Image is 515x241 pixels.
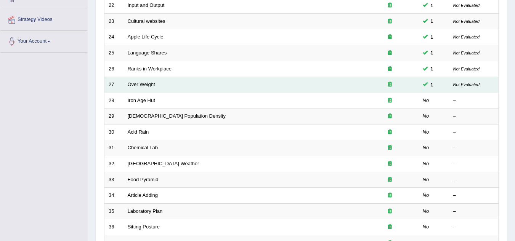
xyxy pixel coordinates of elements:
[128,97,155,103] a: Iron Age Hut
[453,113,494,120] div: –
[104,93,124,109] td: 28
[0,31,87,50] a: Your Account
[428,49,436,57] span: You can still take this question
[128,177,159,182] a: Food Pyramid
[453,97,494,104] div: –
[428,2,436,10] span: You can still take this question
[128,192,158,198] a: Article Adding
[128,145,158,150] a: Chemical Lab
[128,66,172,72] a: Ranks in Workplace
[104,77,124,93] td: 27
[453,192,494,199] div: –
[453,208,494,215] div: –
[423,208,429,214] em: No
[104,13,124,29] td: 23
[128,81,155,87] a: Over Weight
[453,176,494,184] div: –
[366,113,414,120] div: Exam occurring question
[128,224,160,230] a: Sitting Posture
[453,19,480,24] small: Not Evaluated
[104,219,124,235] td: 36
[423,145,429,150] em: No
[128,161,199,166] a: [GEOGRAPHIC_DATA] Weather
[366,144,414,152] div: Exam occurring question
[104,188,124,204] td: 34
[428,81,436,89] span: You can still take this question
[104,61,124,77] td: 26
[453,144,494,152] div: –
[453,129,494,136] div: –
[104,140,124,156] td: 31
[366,192,414,199] div: Exam occurring question
[366,18,414,25] div: Exam occurring question
[423,113,429,119] em: No
[366,81,414,88] div: Exam occurring question
[366,65,414,73] div: Exam occurring question
[104,29,124,45] td: 24
[104,109,124,124] td: 29
[366,49,414,57] div: Exam occurring question
[453,51,480,55] small: Not Evaluated
[453,223,494,231] div: –
[453,67,480,71] small: Not Evaluated
[423,97,429,103] em: No
[366,208,414,215] div: Exam occurring question
[423,224,429,230] em: No
[104,203,124,219] td: 35
[128,129,149,135] a: Acid Rain
[453,3,480,8] small: Not Evaluated
[366,129,414,136] div: Exam occurring question
[128,113,226,119] a: [DEMOGRAPHIC_DATA] Population Density
[423,192,429,198] em: No
[453,160,494,168] div: –
[366,176,414,184] div: Exam occurring question
[128,34,164,40] a: Apple Life Cycle
[423,161,429,166] em: No
[104,156,124,172] td: 32
[366,160,414,168] div: Exam occurring question
[453,82,480,87] small: Not Evaluated
[128,2,165,8] a: Input and Output
[104,45,124,61] td: 25
[453,35,480,39] small: Not Evaluated
[428,17,436,25] span: You can still take this question
[128,208,163,214] a: Laboratory Plan
[366,97,414,104] div: Exam occurring question
[428,65,436,73] span: You can still take this question
[104,172,124,188] td: 33
[428,33,436,41] span: You can still take this question
[128,18,165,24] a: Cultural websites
[366,223,414,231] div: Exam occurring question
[104,124,124,140] td: 30
[0,9,87,28] a: Strategy Videos
[423,129,429,135] em: No
[366,34,414,41] div: Exam occurring question
[423,177,429,182] em: No
[366,2,414,9] div: Exam occurring question
[128,50,167,56] a: Language Shares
